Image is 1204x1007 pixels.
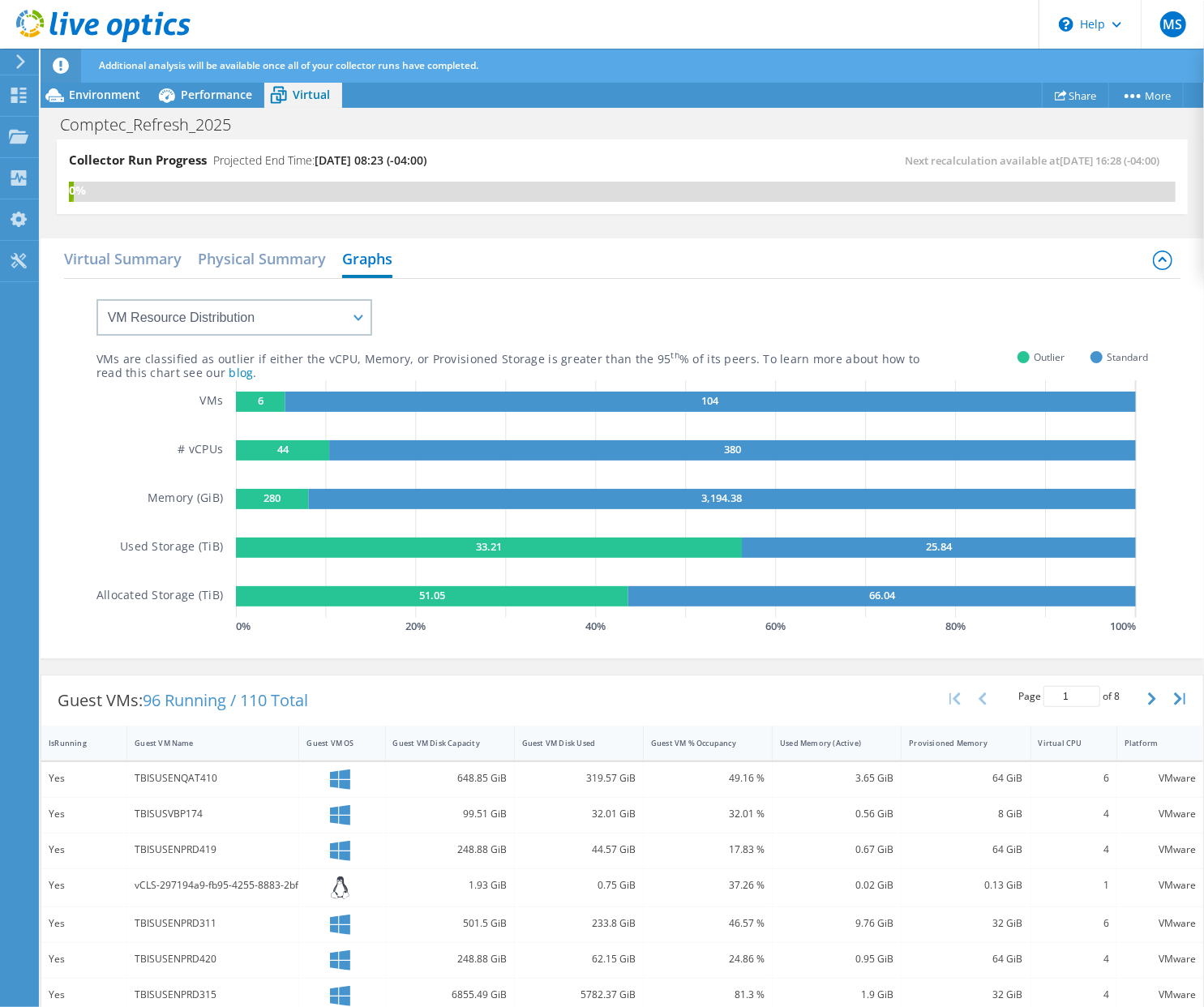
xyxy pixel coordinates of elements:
[49,769,119,787] div: Yes
[586,619,606,633] text: 40 %
[1107,348,1148,366] span: Standard
[1039,876,1109,894] div: 1
[780,950,893,968] div: 0.95 GiB
[49,876,119,894] div: Yes
[135,915,291,932] div: TBISUSENPRD311
[522,876,636,894] div: 0.75 GiB
[780,915,893,932] div: 9.76 GiB
[198,242,326,275] h2: Physical Summary
[1034,348,1065,366] span: Outlier
[522,738,616,748] div: Guest VM Disk Used
[64,242,182,275] h2: Virtual Summary
[1160,11,1186,37] span: MS
[393,950,507,968] div: 248.88 GiB
[178,440,223,461] h5: # vCPUs
[651,841,765,859] div: 17.83 %
[909,915,1022,932] div: 32 GiB
[393,738,487,748] div: Guest VM Disk Capacity
[69,182,74,199] div: 0%
[236,619,251,633] text: 0 %
[393,986,507,1004] div: 6855.49 GiB
[342,242,392,278] h2: Graphs
[120,538,223,558] h5: Used Storage (TiB)
[869,588,896,602] text: 66.04
[1018,686,1120,707] span: Page of
[49,805,119,823] div: Yes
[96,352,1018,367] div: VMs are classified as outlier if either the vCPU, Memory, or Provisioned Storage is greater than ...
[1039,805,1109,823] div: 4
[522,841,636,859] div: 44.57 GiB
[1125,876,1196,894] div: VMware
[99,58,478,72] span: Additional analysis will be available once all of your collector runs have completed.
[1114,689,1120,703] span: 8
[1110,619,1136,633] text: 100 %
[909,841,1022,859] div: 64 GiB
[406,619,426,633] text: 20 %
[49,986,119,1004] div: Yes
[258,393,264,408] text: 6
[651,915,765,932] div: 46.57 %
[236,618,1148,634] svg: GaugeChartPercentageAxisTexta
[135,738,272,748] div: Guest VM Name
[49,915,119,932] div: Yes
[780,841,893,859] div: 0.67 GiB
[522,986,636,1004] div: 5782.37 GiB
[909,769,1022,787] div: 64 GiB
[419,588,445,602] text: 51.05
[1125,950,1196,968] div: VMware
[1060,153,1159,168] span: [DATE] 16:28 (-04:00)
[53,116,256,134] h1: Comptec_Refresh_2025
[651,805,765,823] div: 32.01 %
[702,491,743,505] text: 3,194.38
[229,365,253,380] a: blog
[522,950,636,968] div: 62.15 GiB
[1125,805,1196,823] div: VMware
[651,986,765,1004] div: 81.3 %
[69,87,140,102] span: Environment
[213,152,426,169] h4: Projected End Time:
[135,769,291,787] div: TBISUSENQAT410
[651,738,745,748] div: Guest VM % Occupancy
[780,769,893,787] div: 3.65 GiB
[306,738,358,748] div: Guest VM OS
[766,619,786,633] text: 60 %
[1125,769,1196,787] div: VMware
[522,805,636,823] div: 32.01 GiB
[315,152,426,168] span: [DATE] 08:23 (-04:00)
[909,876,1022,894] div: 0.13 GiB
[1042,83,1109,108] a: Share
[393,769,507,787] div: 648.85 GiB
[651,769,765,787] div: 49.16 %
[905,153,1168,168] span: Next recalculation available at
[135,950,291,968] div: TBISUSENPRD420
[1039,769,1109,787] div: 6
[780,738,874,748] div: Used Memory (Active)
[49,841,119,859] div: Yes
[909,950,1022,968] div: 64 GiB
[780,986,893,1004] div: 1.9 GiB
[135,841,291,859] div: TBISUSENPRD419
[780,876,893,894] div: 0.02 GiB
[277,442,289,456] text: 44
[393,805,507,823] div: 99.51 GiB
[264,491,281,505] text: 280
[909,805,1022,823] div: 8 GiB
[49,950,119,968] div: Yes
[671,349,680,361] sup: th
[1039,841,1109,859] div: 4
[909,986,1022,1004] div: 32 GiB
[946,619,966,633] text: 80 %
[393,915,507,932] div: 501.5 GiB
[1039,986,1109,1004] div: 4
[1125,915,1196,932] div: VMware
[702,393,720,408] text: 104
[909,738,1003,748] div: Provisioned Memory
[476,539,502,554] text: 33.21
[181,87,252,102] span: Performance
[651,876,765,894] div: 37.26 %
[1039,738,1090,748] div: Virtual CPU
[148,489,223,509] h5: Memory (GiB)
[135,805,291,823] div: TBISUSVBP174
[1039,950,1109,968] div: 4
[135,876,291,894] div: vCLS-297194a9-fb95-4255-8883-2bfbe75b3d22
